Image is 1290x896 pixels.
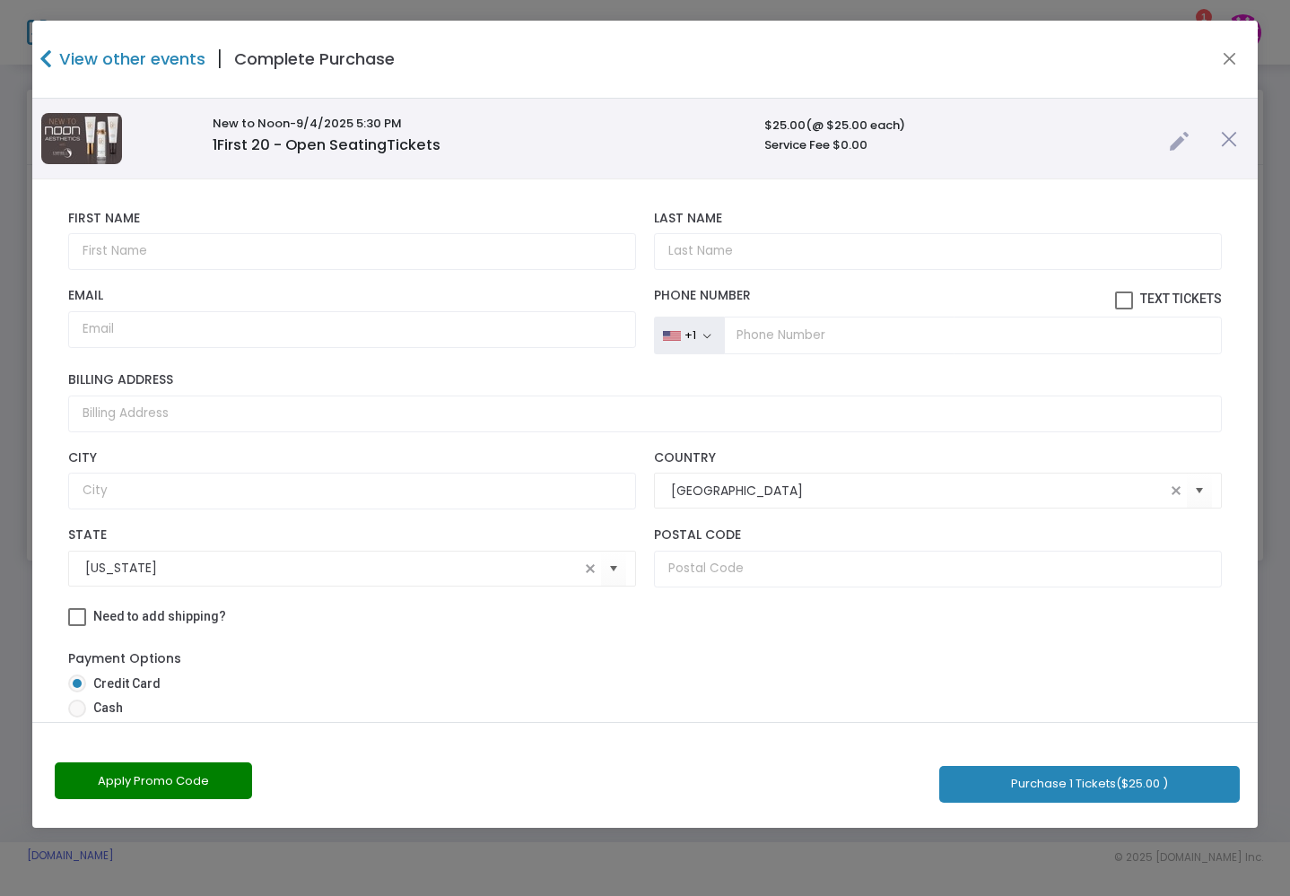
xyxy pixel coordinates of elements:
[654,450,1222,466] label: Country
[806,117,905,134] span: (@ $25.00 each)
[654,288,1222,309] label: Phone Number
[213,135,217,155] span: 1
[1221,131,1237,147] img: cross.png
[234,47,395,71] h4: Complete Purchase
[939,766,1240,803] button: Purchase 1 Tickets($25.00 )
[205,43,234,75] span: |
[1140,291,1222,306] span: Text Tickets
[654,317,724,354] button: +1
[671,482,1165,500] input: Select Country
[654,211,1222,227] label: Last Name
[68,527,636,544] label: State
[85,559,580,578] input: Select State
[86,674,161,693] span: Credit Card
[68,211,636,227] label: First Name
[93,609,226,623] span: Need to add shipping?
[684,328,696,343] div: +1
[68,396,1222,432] input: Billing Address
[764,138,1151,152] h6: Service Fee $0.00
[68,450,636,466] label: City
[580,558,601,579] span: clear
[654,527,1222,544] label: Postal Code
[654,551,1222,587] input: Postal Code
[1187,473,1212,509] button: Select
[68,649,181,668] label: Payment Options
[764,118,1151,133] h6: $25.00
[724,317,1222,354] input: Phone Number
[601,550,626,587] button: Select
[68,288,636,304] label: Email
[1218,48,1242,71] button: Close
[387,135,440,155] span: Tickets
[68,473,636,509] input: City
[213,135,440,155] span: First 20 - Open Seating
[654,233,1222,270] input: Last Name
[68,372,1222,388] label: Billing Address
[68,233,636,270] input: First Name
[68,311,636,348] input: Email
[55,47,205,71] h4: View other events
[41,113,122,164] img: NewtoNoonEventSimpleTixImages-EAC-07251.jpg
[86,699,123,718] span: Cash
[290,115,402,132] span: -9/4/2025 5:30 PM
[1165,480,1187,501] span: clear
[55,762,252,799] button: Apply Promo Code
[213,117,746,131] h6: New to Noon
